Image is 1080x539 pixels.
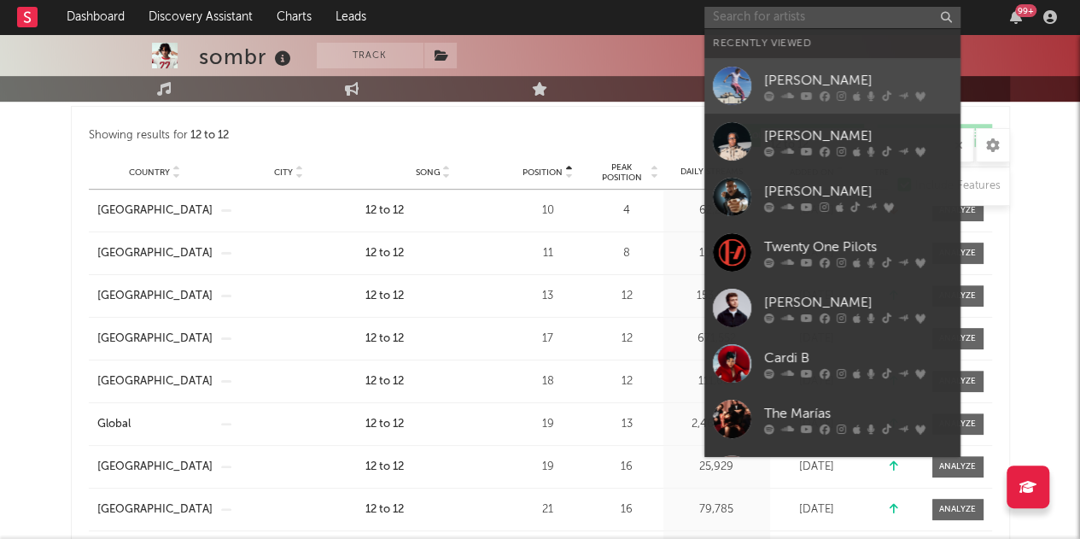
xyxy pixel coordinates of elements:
[764,237,952,257] div: Twenty One Pilots
[365,373,404,390] div: 12 to 12
[365,245,501,262] a: 12 to 12
[595,245,659,262] div: 8
[668,501,766,518] div: 79,785
[365,501,404,518] div: 12 to 12
[774,459,860,476] div: [DATE]
[595,501,659,518] div: 16
[668,416,766,433] div: 2,465,605
[365,501,501,518] a: 12 to 12
[365,331,404,348] div: 12 to 12
[365,288,501,305] a: 12 to 12
[764,181,952,202] div: [PERSON_NAME]
[510,501,587,518] div: 21
[365,288,404,305] div: 12 to 12
[668,245,766,262] div: 10,200
[704,58,960,114] a: [PERSON_NAME]
[365,416,501,433] a: 12 to 12
[199,43,295,71] div: sombr
[97,416,213,433] a: Global
[704,169,960,225] a: [PERSON_NAME]
[97,501,213,518] a: [GEOGRAPHIC_DATA]
[365,202,404,220] div: 12 to 12
[274,167,293,178] span: City
[510,202,587,220] div: 10
[595,162,649,183] span: Peak Position
[704,447,960,502] a: [PERSON_NAME]
[510,416,587,433] div: 19
[97,373,213,390] a: [GEOGRAPHIC_DATA]
[595,202,659,220] div: 4
[522,167,563,178] span: Position
[510,373,587,390] div: 18
[764,70,952,91] div: [PERSON_NAME]
[595,373,659,390] div: 12
[774,501,860,518] div: [DATE]
[704,391,960,447] a: The Marías
[97,288,213,305] a: [GEOGRAPHIC_DATA]
[365,459,501,476] a: 12 to 12
[764,292,952,313] div: [PERSON_NAME]
[764,126,952,146] div: [PERSON_NAME]
[365,416,404,433] div: 12 to 12
[365,245,404,262] div: 12 to 12
[668,202,766,220] div: 62,209
[668,459,766,476] div: 25,929
[510,331,587,348] div: 17
[704,225,960,280] a: Twenty One Pilots
[317,43,423,68] button: Track
[365,459,404,476] div: 12 to 12
[1015,4,1036,17] div: 99 +
[190,126,229,146] div: 12 to 12
[97,459,213,476] a: [GEOGRAPHIC_DATA]
[668,373,766,390] div: 111,681
[704,7,960,28] input: Search for artists
[704,280,960,336] a: [PERSON_NAME]
[89,124,540,147] div: Showing results for
[764,348,952,368] div: Cardi B
[97,416,131,433] div: Global
[510,288,587,305] div: 13
[97,245,213,262] a: [GEOGRAPHIC_DATA]
[595,416,659,433] div: 13
[365,202,501,220] a: 12 to 12
[595,459,659,476] div: 16
[1010,10,1022,24] button: 99+
[668,331,766,348] div: 671,552
[97,331,213,348] a: [GEOGRAPHIC_DATA]
[595,331,659,348] div: 12
[510,245,587,262] div: 11
[595,288,659,305] div: 12
[704,336,960,391] a: Cardi B
[680,166,743,179] span: Daily Streams
[97,202,213,220] a: [GEOGRAPHIC_DATA]
[704,114,960,169] a: [PERSON_NAME]
[713,33,952,54] div: Recently Viewed
[129,167,170,178] span: Country
[365,331,501,348] a: 12 to 12
[416,167,441,178] span: Song
[510,459,587,476] div: 19
[668,288,766,305] div: 153,694
[365,373,501,390] a: 12 to 12
[764,403,952,424] div: The Marías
